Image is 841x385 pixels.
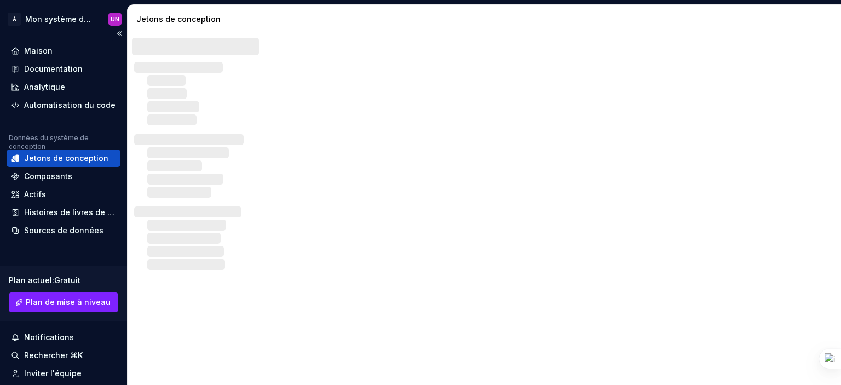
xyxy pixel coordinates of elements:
button: ÀMon système de conceptionUN [2,7,125,31]
font: Histoires de livres de contes [24,208,134,217]
button: Notifications [7,329,120,346]
font: Composants [24,171,72,181]
a: Automatisation du code [7,96,120,114]
font: Sources de données [24,226,103,235]
font: Mon système de conception [25,14,134,24]
a: Analytique [7,78,120,96]
font: Documentation [24,64,83,73]
font: Actifs [24,189,46,199]
button: Réduire la barre latérale [112,26,127,41]
font: Maison [24,46,53,55]
font: Données du système de conception [9,134,89,151]
font: Inviter l'équipe [24,369,82,378]
font: Automatisation du code [24,100,116,110]
font: Jetons de conception [136,14,221,24]
a: Inviter l'équipe [7,365,120,382]
a: Composants [7,168,120,185]
a: Sources de données [7,222,120,239]
a: Documentation [7,60,120,78]
font: Jetons de conception [24,153,108,163]
font: UN [111,16,119,22]
a: Histoires de livres de contes [7,204,120,221]
font: Notifications [24,332,74,342]
button: Rechercher ⌘K [7,347,120,364]
a: Plan de mise à niveau [9,292,118,312]
font: Rechercher ⌘K [24,350,83,360]
font: À [13,16,16,22]
font: Gratuit [54,275,80,285]
font: Plan de mise à niveau [26,297,111,307]
font: : [52,275,54,285]
a: Maison [7,42,120,60]
a: Jetons de conception [7,150,120,167]
a: Actifs [7,186,120,203]
font: Plan actuel [9,275,52,285]
font: Analytique [24,82,65,91]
